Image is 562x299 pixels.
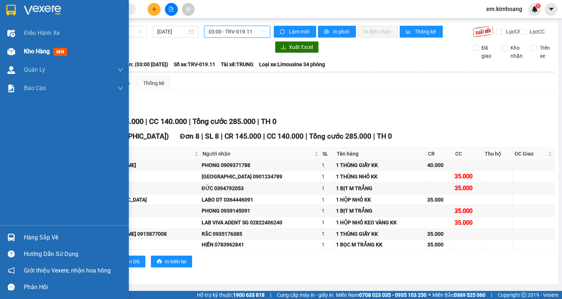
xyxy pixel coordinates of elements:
[97,184,199,192] div: PHI
[322,184,333,192] div: 1
[289,43,313,51] span: Xuất Excel
[309,132,371,140] span: Tổng cước 285.000
[508,44,526,60] span: Kho nhận
[478,44,496,60] span: Đã giao
[221,60,254,68] span: Tài xế: TRUNG
[7,29,15,37] img: warehouse-icon
[521,292,526,298] span: copyright
[537,3,539,8] span: 1
[427,196,452,204] div: 35.000
[205,132,219,140] span: SL 8
[428,293,431,296] span: ⚪️
[336,291,427,299] span: Miền Nam
[24,266,111,275] span: Giới thiệu Vexere, nhận hoa hồng
[289,28,310,36] span: Làm mới
[128,257,139,266] span: In DS
[263,132,265,140] span: |
[277,291,334,299] span: Cung cấp máy in - giấy in:
[322,230,333,238] div: 1
[336,196,425,204] div: 1 HỘP NHỎ KK
[336,218,425,227] div: 1 HỘP NHỎ KEO VÀNG KK
[157,28,187,36] input: 14/09/2025
[321,148,335,160] th: SL
[202,218,319,227] div: LAB VIVA ADENT SG 02822406240
[427,230,452,238] div: 35.000
[322,172,333,181] div: 1
[336,230,425,238] div: 1 THÙNG GIẤY KK
[270,291,271,299] span: |
[202,196,319,204] div: LABO DT 0364446091
[480,4,528,14] span: em.kimhoang
[275,41,319,53] button: downloadXuất Excel
[114,60,168,68] span: Chuyến: (03:00 [DATE])
[8,284,15,291] span: message
[322,241,333,249] div: 1
[483,148,513,160] th: Thu hộ
[202,241,319,249] div: HIỀN 0783962841
[98,150,192,158] span: Người gửi
[358,26,398,38] button: In đơn chọn
[455,172,482,181] div: 35.000
[149,117,187,126] span: CC 140.000
[97,196,199,204] div: [GEOGRAPHIC_DATA]
[202,161,319,169] div: PHONG 0909371788
[537,44,555,60] span: Trên xe
[377,132,392,140] span: TH 0
[400,26,443,38] button: bar-chartThống kê
[97,241,199,249] div: TRUNG
[24,232,123,243] div: Hàng sắp về
[259,60,325,68] span: Loại xe: Limousine 34 phòng
[24,65,45,74] span: Quản Lý
[336,172,425,181] div: 1 THÙNG NHỎ KK
[261,117,276,126] span: TH 0
[548,6,555,13] span: caret-down
[7,234,15,241] img: warehouse-icon
[415,28,437,36] span: Thống kê
[491,291,492,299] span: |
[359,292,427,298] strong: 0708 023 035 - 0935 103 250
[97,172,199,181] div: THUÝ
[202,207,319,215] div: PHONG 0939145091
[305,132,307,140] span: |
[280,29,286,35] span: sync
[336,241,425,249] div: 1 BỌC M TRẮNG KK
[221,132,223,140] span: |
[117,67,123,73] span: down
[503,28,522,36] span: Lọc CR
[454,292,485,298] strong: 0369 525 060
[182,3,195,16] button: aim
[336,161,425,169] div: 1 THÙNG GIẤY KK
[373,132,375,140] span: |
[145,117,147,126] span: |
[225,132,261,140] span: CR 145.000
[322,161,333,169] div: 1
[97,161,199,169] div: [PERSON_NAME]
[189,117,191,126] span: |
[8,250,15,257] span: question-circle
[197,291,265,299] span: Hỗ trợ kỹ thuật:
[453,148,483,160] th: CC
[406,29,412,35] span: bar-chart
[202,172,319,181] div: [GEOGRAPHIC_DATA] 0901234789
[24,83,46,93] span: Báo cáo
[267,132,304,140] span: CC 140.000
[24,249,123,260] div: Hướng dẫn sử dụng
[257,117,259,126] span: |
[318,26,356,38] button: printerIn phơi
[117,85,123,91] span: down
[455,218,482,227] div: 35.000
[527,28,546,36] span: Lọc CC
[97,230,199,238] div: [PERSON_NAME] 0915877008
[209,26,266,37] span: 03:00 - TRV-019.11
[335,148,426,160] th: Tên hàng
[192,117,255,126] span: Tổng cước 285.000
[274,26,316,38] button: syncLàm mới
[24,282,123,293] div: Phản hồi
[165,257,186,266] span: In biên lai
[7,85,15,92] img: solution-icon
[432,291,485,299] span: Miền Bắc
[233,292,265,298] strong: 1900 633 818
[7,66,15,74] img: warehouse-icon
[202,150,313,158] span: Người nhận
[322,218,333,227] div: 1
